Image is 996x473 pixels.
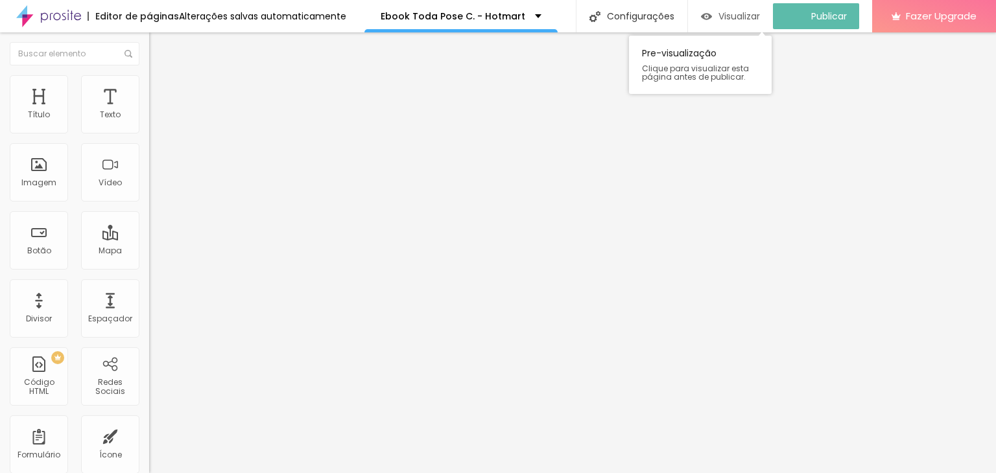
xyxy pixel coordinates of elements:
[773,3,859,29] button: Publicar
[28,110,50,119] div: Título
[629,36,772,94] div: Pre-visualização
[84,378,136,397] div: Redes Sociais
[718,11,760,21] span: Visualizar
[100,110,121,119] div: Texto
[99,246,122,255] div: Mapa
[21,178,56,187] div: Imagem
[701,11,712,22] img: view-1.svg
[811,11,847,21] span: Publicar
[381,12,525,21] p: Ebook Toda Pose C. - Hotmart
[642,64,759,81] span: Clique para visualizar esta página antes de publicar.
[99,178,122,187] div: Vídeo
[27,246,51,255] div: Botão
[688,3,773,29] button: Visualizar
[99,450,122,459] div: Ícone
[88,314,132,323] div: Espaçador
[13,378,64,397] div: Código HTML
[906,10,977,21] span: Fazer Upgrade
[26,314,52,323] div: Divisor
[18,450,60,459] div: Formulário
[10,42,139,65] input: Buscar elemento
[179,12,346,21] div: Alterações salvas automaticamente
[589,11,600,22] img: Icone
[149,32,996,473] iframe: Editor
[124,50,132,58] img: Icone
[88,12,179,21] div: Editor de páginas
